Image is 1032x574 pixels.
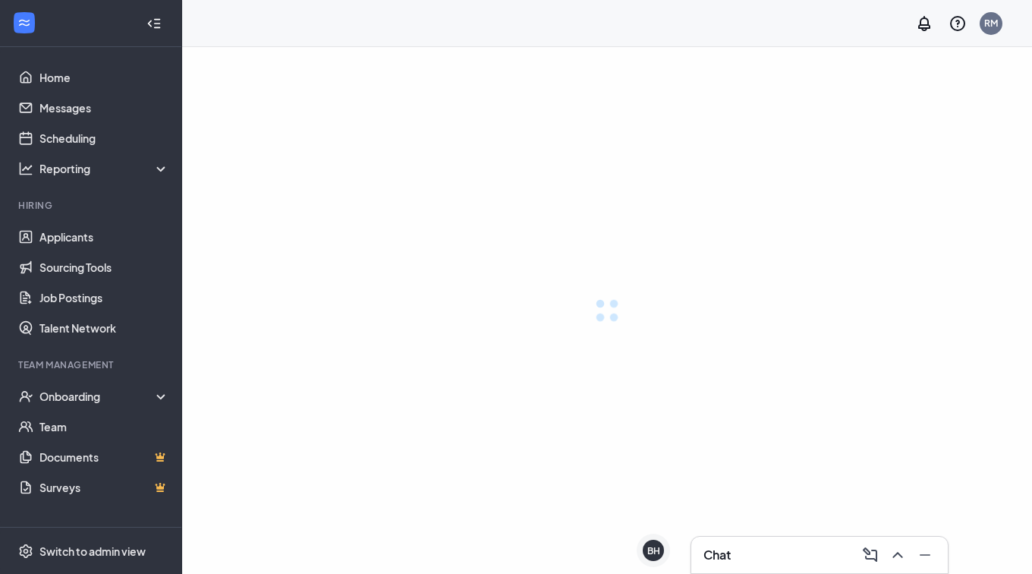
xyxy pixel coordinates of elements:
svg: ChevronUp [889,546,907,564]
div: Switch to admin view [39,544,146,559]
a: Team [39,412,169,442]
div: Onboarding [39,389,170,404]
a: Home [39,62,169,93]
div: Team Management [18,358,166,371]
a: DocumentsCrown [39,442,169,472]
div: BH [647,544,660,557]
svg: Minimize [916,546,934,564]
svg: QuestionInfo [949,14,967,33]
div: Reporting [39,161,170,176]
svg: UserCheck [18,389,33,404]
a: Talent Network [39,313,169,343]
svg: Analysis [18,161,33,176]
a: Job Postings [39,282,169,313]
button: ComposeMessage [857,543,881,567]
svg: Notifications [915,14,933,33]
svg: Settings [18,544,33,559]
svg: WorkstreamLogo [17,15,32,30]
a: Scheduling [39,123,169,153]
a: Applicants [39,222,169,252]
div: RM [984,17,998,30]
a: Messages [39,93,169,123]
a: SurveysCrown [39,472,169,503]
button: Minimize [911,543,936,567]
a: Sourcing Tools [39,252,169,282]
svg: Collapse [146,16,162,31]
h3: Chat [703,547,731,563]
div: Hiring [18,199,166,212]
svg: ComposeMessage [861,546,879,564]
button: ChevronUp [884,543,908,567]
